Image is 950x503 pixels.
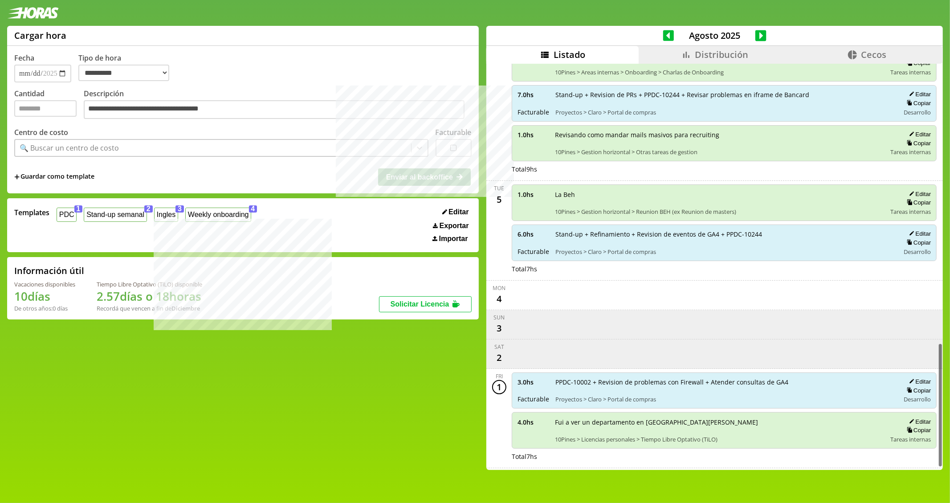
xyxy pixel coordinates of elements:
[14,265,84,277] h2: Información útil
[904,59,931,67] button: Copiar
[904,426,931,434] button: Copiar
[906,131,931,138] button: Editar
[555,418,884,426] span: Fui a ver un departamento en [GEOGRAPHIC_DATA][PERSON_NAME]
[890,148,931,156] span: Tareas internas
[494,343,504,351] div: Sat
[906,418,931,425] button: Editar
[494,184,504,192] div: Tue
[84,208,147,221] button: Stand-up semanal2
[486,64,943,469] div: scrollable content
[249,205,257,213] span: 4
[555,208,884,216] span: 10Pines > Gestion horizontal > Reunion BEH (ex Reunion de masters)
[74,205,83,213] span: 1
[518,190,549,199] span: 1.0 hs
[890,435,931,443] span: Tareas internas
[493,284,506,292] div: Mon
[555,90,893,99] span: Stand-up + Revision de PRs + PPDC-10244 + Revisar problemas en iframe de Bancard
[555,435,884,443] span: 10Pines > Licencias personales > Tiempo Libre Optativo (TiLO)
[492,380,506,394] div: 1
[430,221,471,230] button: Exportar
[861,49,887,61] span: Cecos
[492,192,506,206] div: 5
[904,199,931,206] button: Copiar
[185,208,251,221] button: Weekly onboarding4
[14,172,94,182] span: +Guardar como template
[84,89,472,121] label: Descripción
[554,49,585,61] span: Listado
[518,90,549,99] span: 7.0 hs
[890,68,931,76] span: Tareas internas
[518,378,549,386] span: 3.0 hs
[904,239,931,246] button: Copiar
[904,139,931,147] button: Copiar
[171,304,200,312] b: Diciembre
[440,222,469,230] span: Exportar
[512,265,937,273] div: Total 7 hs
[555,131,884,139] span: Revisando como mandar mails masivos para recruiting
[14,172,20,182] span: +
[14,127,68,137] label: Centro de costo
[448,208,469,216] span: Editar
[904,99,931,107] button: Copiar
[84,100,465,119] textarea: Descripción
[492,321,506,335] div: 3
[555,148,884,156] span: 10Pines > Gestion horizontal > Otras tareas de gestion
[512,452,937,461] div: Total 7 hs
[14,208,49,217] span: Templates
[379,296,472,312] button: Solicitar Licencia
[78,53,176,82] label: Tipo de hora
[440,208,472,217] button: Editar
[906,90,931,98] button: Editar
[175,205,184,213] span: 3
[555,230,893,238] span: Stand-up + Refinamiento + Revision de eventos de GA4 + PPDC-10244
[906,230,931,237] button: Editar
[512,165,937,173] div: Total 9 hs
[97,288,202,304] h1: 2.57 días o 18 horas
[906,190,931,198] button: Editar
[7,7,59,19] img: logotipo
[78,65,169,81] select: Tipo de hora
[555,190,884,199] span: La Beh
[14,89,84,121] label: Cantidad
[496,372,503,380] div: Fri
[97,280,202,288] div: Tiempo Libre Optativo (TiLO) disponible
[97,304,202,312] div: Recordá que vencen a fin de
[518,247,549,256] span: Facturable
[555,248,893,256] span: Proyectos > Claro > Portal de compras
[14,29,66,41] h1: Cargar hora
[518,131,549,139] span: 1.0 hs
[518,108,549,116] span: Facturable
[890,208,931,216] span: Tareas internas
[555,395,893,403] span: Proyectos > Claro > Portal de compras
[695,49,749,61] span: Distribución
[154,208,178,221] button: Ingles3
[492,292,506,306] div: 4
[518,395,549,403] span: Facturable
[436,127,472,137] label: Facturable
[555,378,893,386] span: PPDC-10002 + Revision de problemas con Firewall + Atender consultas de GA4
[14,280,75,288] div: Vacaciones disponibles
[555,68,884,76] span: 10Pines > Areas internas > Onboarding > Charlas de Onboarding
[518,230,549,238] span: 6.0 hs
[14,304,75,312] div: De otros años: 0 días
[518,418,549,426] span: 4.0 hs
[904,395,931,403] span: Desarrollo
[57,208,77,221] button: PDC1
[391,300,449,308] span: Solicitar Licencia
[904,248,931,256] span: Desarrollo
[14,288,75,304] h1: 10 días
[555,108,893,116] span: Proyectos > Claro > Portal de compras
[904,387,931,394] button: Copiar
[906,378,931,385] button: Editar
[674,29,755,41] span: Agosto 2025
[14,100,77,117] input: Cantidad
[492,351,506,365] div: 2
[14,53,34,63] label: Fecha
[439,235,468,243] span: Importar
[904,108,931,116] span: Desarrollo
[493,314,505,321] div: Sun
[144,205,153,213] span: 2
[20,143,119,153] div: 🔍 Buscar un centro de costo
